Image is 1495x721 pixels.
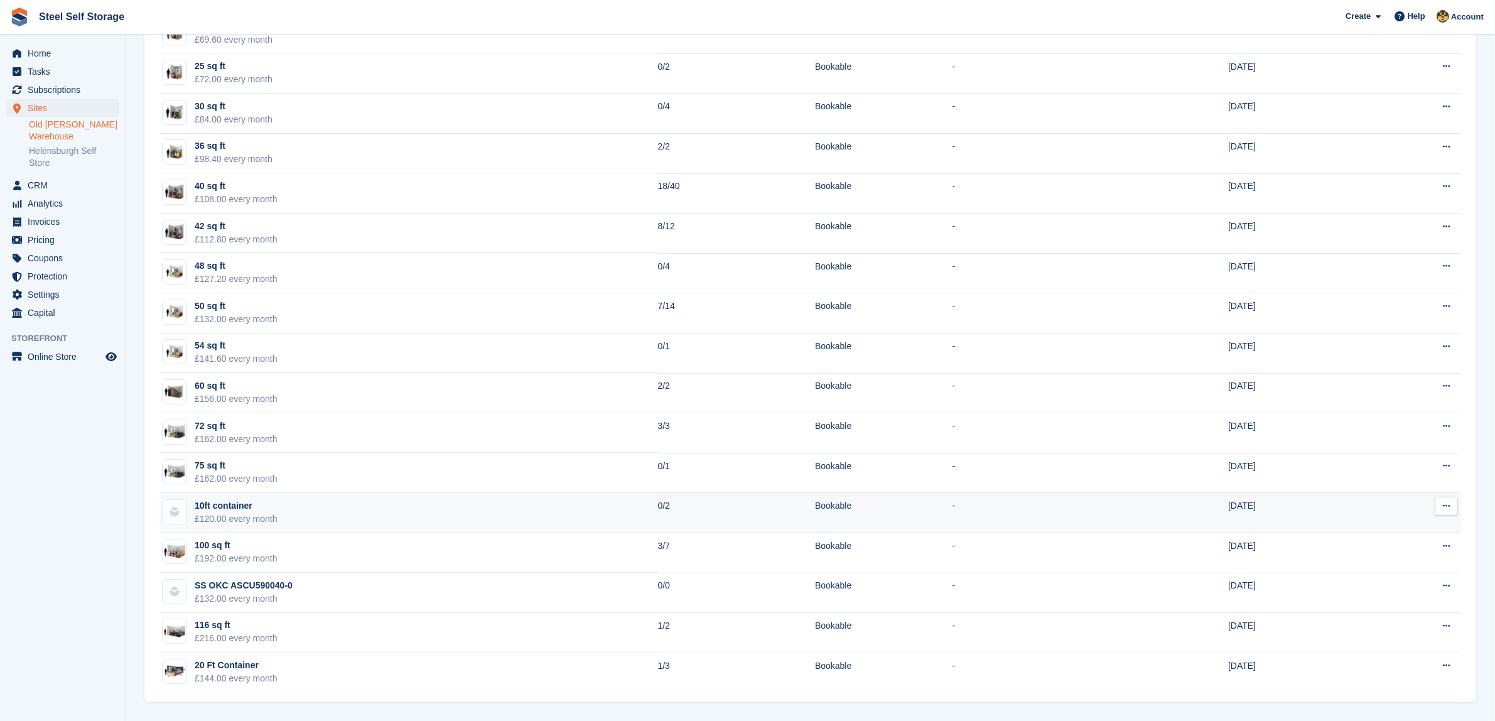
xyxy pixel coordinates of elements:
[953,373,1126,413] td: -
[28,99,103,117] span: Sites
[195,512,278,526] div: £120.00 every month
[953,493,1126,533] td: -
[195,180,278,193] div: 40 sq ft
[953,134,1126,174] td: -
[1228,253,1363,293] td: [DATE]
[195,153,273,166] div: £98.40 every month
[11,332,125,345] span: Storefront
[6,213,119,230] a: menu
[104,349,119,364] a: Preview store
[163,104,186,122] img: 30-sqft-unit.jpg
[163,580,186,604] img: blank-unit-type-icon-ffbac7b88ba66c5e286b0e438baccc4b9c83835d4c34f86887a83fc20ec27e7b.svg
[658,94,816,134] td: 0/4
[6,195,119,212] a: menu
[953,533,1126,573] td: -
[195,433,278,446] div: £162.00 every month
[195,632,278,645] div: £216.00 every month
[658,253,816,293] td: 0/4
[1228,413,1363,453] td: [DATE]
[815,453,953,493] td: Bookable
[953,173,1126,214] td: -
[6,99,119,117] a: menu
[815,253,953,293] td: Bookable
[6,81,119,99] a: menu
[6,286,119,303] a: menu
[658,653,816,692] td: 1/3
[28,286,103,303] span: Settings
[815,613,953,653] td: Bookable
[195,672,278,685] div: £144.00 every month
[163,463,186,481] img: 75-sqft-unit.jpg
[815,214,953,254] td: Bookable
[1437,10,1449,23] img: James Steel
[28,81,103,99] span: Subscriptions
[658,333,816,374] td: 0/1
[195,393,278,406] div: £156.00 every month
[195,73,273,86] div: £72.00 every month
[953,613,1126,653] td: -
[195,552,278,565] div: £192.00 every month
[6,249,119,267] a: menu
[28,45,103,62] span: Home
[195,459,278,472] div: 75 sq ft
[815,53,953,94] td: Bookable
[815,533,953,573] td: Bookable
[953,413,1126,453] td: -
[34,6,129,27] a: Steel Self Storage
[658,173,816,214] td: 18/40
[163,383,186,401] img: 60-sqft-unit.jpg
[195,273,278,286] div: £127.20 every month
[6,348,119,366] a: menu
[1408,10,1425,23] span: Help
[195,300,278,313] div: 50 sq ft
[29,119,119,143] a: Old [PERSON_NAME] Warehouse
[195,659,278,672] div: 20 Ft Container
[953,653,1126,692] td: -
[195,193,278,206] div: £108.00 every month
[29,145,119,169] a: Helensburgh Self Store
[1228,173,1363,214] td: [DATE]
[815,134,953,174] td: Bookable
[658,293,816,333] td: 7/14
[815,373,953,413] td: Bookable
[815,573,953,613] td: Bookable
[658,53,816,94] td: 0/2
[953,333,1126,374] td: -
[815,94,953,134] td: Bookable
[6,63,119,80] a: menu
[953,573,1126,613] td: -
[6,304,119,322] a: menu
[10,8,29,26] img: stora-icon-8386f47178a22dfd0bd8f6a31ec36ba5ce8667c1dd55bd0f319d3a0aa187defe.svg
[195,100,273,113] div: 30 sq ft
[195,339,278,352] div: 54 sq ft
[195,619,278,632] div: 116 sq ft
[195,259,278,273] div: 48 sq ft
[1228,53,1363,94] td: [DATE]
[815,333,953,374] td: Bookable
[658,413,816,453] td: 3/3
[953,453,1126,493] td: -
[195,499,278,512] div: 10ft container
[195,472,278,485] div: £162.00 every month
[163,303,186,321] img: 50-sqft-unit.jpg
[658,134,816,174] td: 2/2
[28,176,103,194] span: CRM
[195,539,278,552] div: 100 sq ft
[163,663,186,681] img: 20.jpg
[1228,333,1363,374] td: [DATE]
[658,373,816,413] td: 2/2
[163,500,186,524] img: blank-unit-type-icon-ffbac7b88ba66c5e286b0e438baccc4b9c83835d4c34f86887a83fc20ec27e7b.svg
[1228,453,1363,493] td: [DATE]
[28,348,103,366] span: Online Store
[163,622,186,641] img: 125-sqft-unit.jpg
[163,183,186,202] img: 40-sqft-unit.jpg
[1228,94,1363,134] td: [DATE]
[658,573,816,613] td: 0/0
[195,313,278,326] div: £132.00 every month
[953,253,1126,293] td: -
[815,173,953,214] td: Bookable
[163,263,186,281] img: 50-sqft-unit.jpg
[28,195,103,212] span: Analytics
[28,268,103,285] span: Protection
[163,143,186,161] img: 35-sqft-unit.jpg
